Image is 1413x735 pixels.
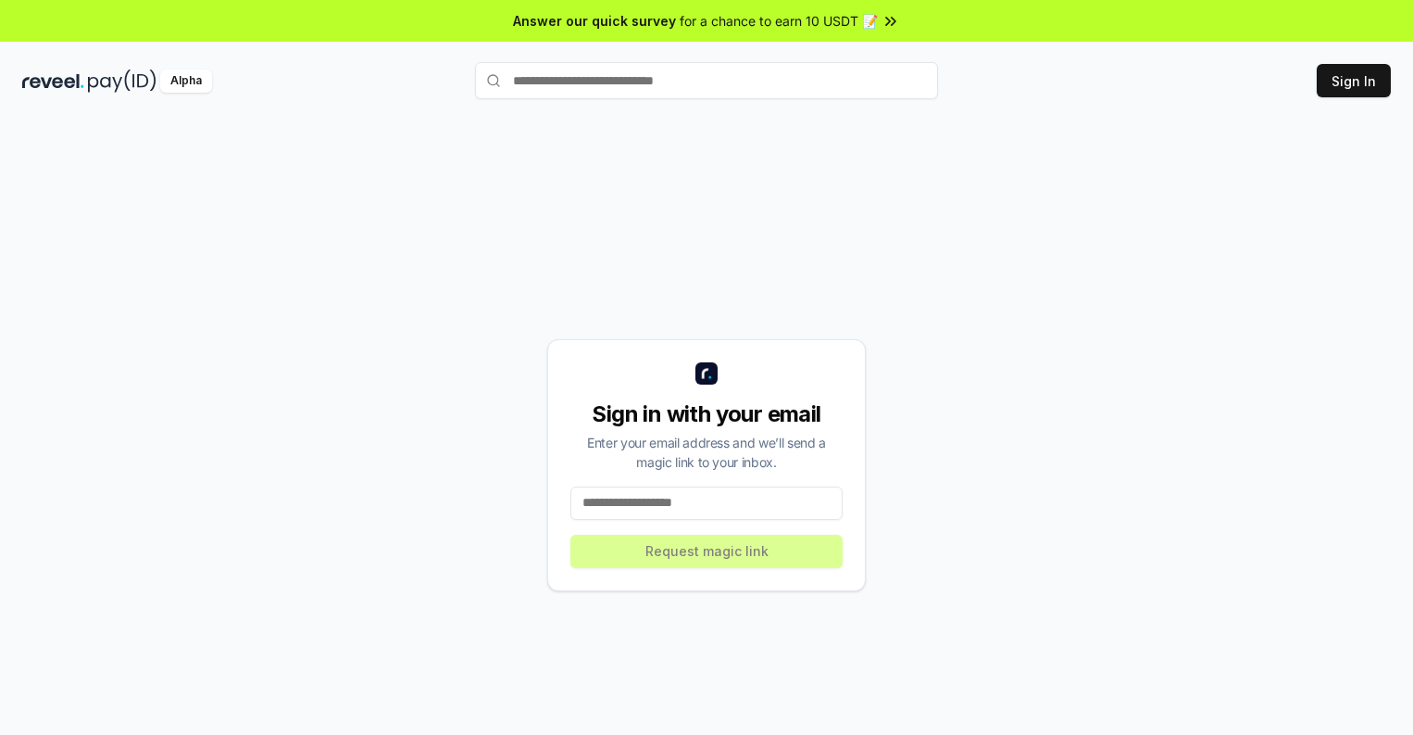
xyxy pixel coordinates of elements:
[570,399,843,429] div: Sign in with your email
[570,433,843,472] div: Enter your email address and we’ll send a magic link to your inbox.
[1317,64,1391,97] button: Sign In
[680,11,878,31] span: for a chance to earn 10 USDT 📝
[160,70,212,93] div: Alpha
[88,70,156,93] img: pay_id
[22,70,84,93] img: reveel_dark
[513,11,676,31] span: Answer our quick survey
[695,362,718,385] img: logo_small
